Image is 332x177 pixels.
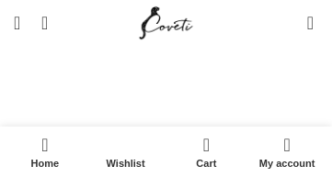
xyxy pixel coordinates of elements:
[176,158,238,170] span: Cart
[95,158,157,170] span: Wishlist
[256,158,318,170] span: My account
[7,54,326,70] a: Fancy designing your own shoe? | Discover Now
[14,158,76,170] span: Home
[166,131,247,172] a: 0 Cart
[246,131,327,172] a: My account
[5,5,29,41] a: Open mobile menu
[308,9,322,23] span: 0
[204,131,218,145] span: 0
[86,131,166,172] div: My wishlist
[29,5,48,41] a: Search
[114,92,217,131] h1: Polene
[86,131,166,172] a: Wishlist
[298,5,323,41] a: 0
[166,131,247,172] div: My cart
[5,131,86,172] a: Home
[135,14,197,29] a: Site logo
[280,5,298,41] div: My Wishlist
